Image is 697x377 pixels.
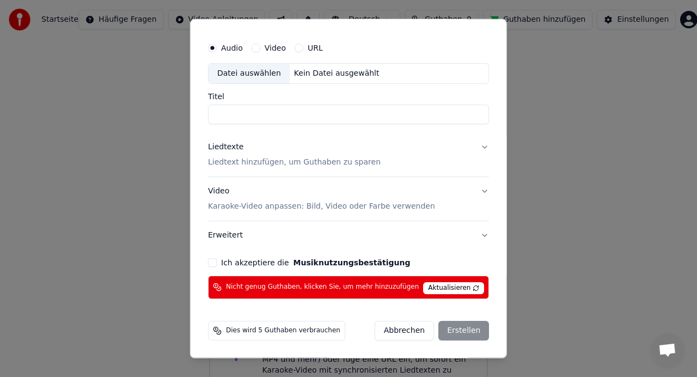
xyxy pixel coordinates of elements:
[208,133,489,177] button: LiedtexteLiedtext hinzufügen, um Guthaben zu sparen
[208,177,489,221] button: VideoKaraoke-Video anpassen: Bild, Video oder Farbe verwenden
[204,10,493,20] h2: Karaoke erstellen
[208,93,489,100] label: Titel
[208,186,435,212] div: Video
[226,326,340,335] span: Dies wird 5 Guthaben verbrauchen
[226,283,419,291] span: Nicht genug Guthaben, klicken Sie, um mehr hinzuzufügen
[290,68,384,79] div: Kein Datei ausgewählt
[208,142,243,153] div: Liedtexte
[208,221,489,250] button: Erweitert
[308,44,323,52] label: URL
[209,64,290,83] div: Datei auswählen
[208,201,435,212] p: Karaoke-Video anpassen: Bild, Video oder Farbe verwenden
[265,44,286,52] label: Video
[221,259,410,266] label: Ich akzeptiere die
[208,157,381,168] p: Liedtext hinzufügen, um Guthaben zu sparen
[293,259,410,266] button: Ich akzeptiere die
[423,282,484,294] span: Aktualisieren
[374,320,433,340] button: Abbrechen
[221,44,243,52] label: Audio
